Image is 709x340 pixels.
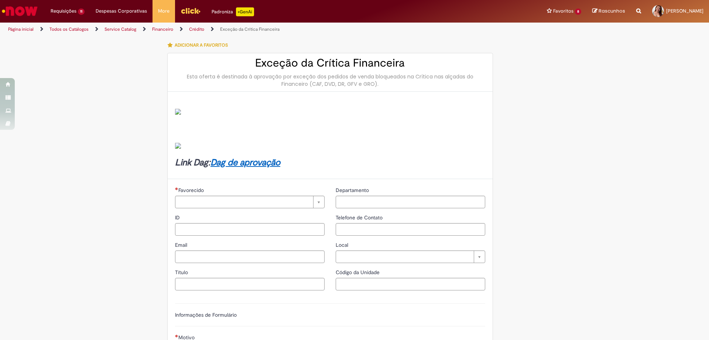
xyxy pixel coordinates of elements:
[175,143,181,149] img: sys_attachment.do
[175,57,485,69] h2: Exceção da Crítica Financeira
[175,334,178,337] span: Necessários
[49,26,89,32] a: Todos os Catálogos
[152,26,173,32] a: Financeiro
[1,4,39,18] img: ServiceNow
[175,187,178,190] span: Necessários
[78,9,85,15] span: 11
[175,157,280,168] strong: Link Dag:
[336,223,485,236] input: Telefone de Contato
[553,7,573,15] span: Favoritos
[336,214,384,221] span: Telefone de Contato
[210,157,280,168] a: Dag de aprovação
[8,26,34,32] a: Página inicial
[175,278,325,290] input: Título
[336,269,381,276] span: Código da Unidade
[175,242,189,248] span: Email
[51,7,76,15] span: Requisições
[175,312,237,318] label: Informações de Formulário
[175,73,485,88] div: Esta oferta é destinada à aprovação por exceção dos pedidos de venda bloqueados na Crítica nas al...
[175,196,325,208] a: Limpar campo Favorecido
[175,223,325,236] input: ID
[175,214,181,221] span: ID
[189,26,204,32] a: Crédito
[158,7,169,15] span: More
[599,7,625,14] span: Rascunhos
[96,7,147,15] span: Despesas Corporativas
[6,23,467,36] ul: Trilhas de página
[181,5,201,16] img: click_logo_yellow_360x200.png
[336,278,485,290] input: Código da Unidade
[178,187,205,193] span: Necessários - Favorecido
[105,26,136,32] a: Service Catalog
[167,37,232,53] button: Adicionar a Favoritos
[336,250,485,263] a: Limpar campo Local
[220,26,280,32] a: Exceção da Crítica Financeira
[175,109,181,115] img: sys_attachment.do
[336,242,350,248] span: Local
[175,42,228,48] span: Adicionar a Favoritos
[592,8,625,15] a: Rascunhos
[666,8,703,14] span: [PERSON_NAME]
[336,196,485,208] input: Departamento
[336,187,370,193] span: Departamento
[175,269,189,276] span: Título
[236,7,254,16] p: +GenAi
[212,7,254,16] div: Padroniza
[575,9,581,15] span: 8
[175,250,325,263] input: Email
